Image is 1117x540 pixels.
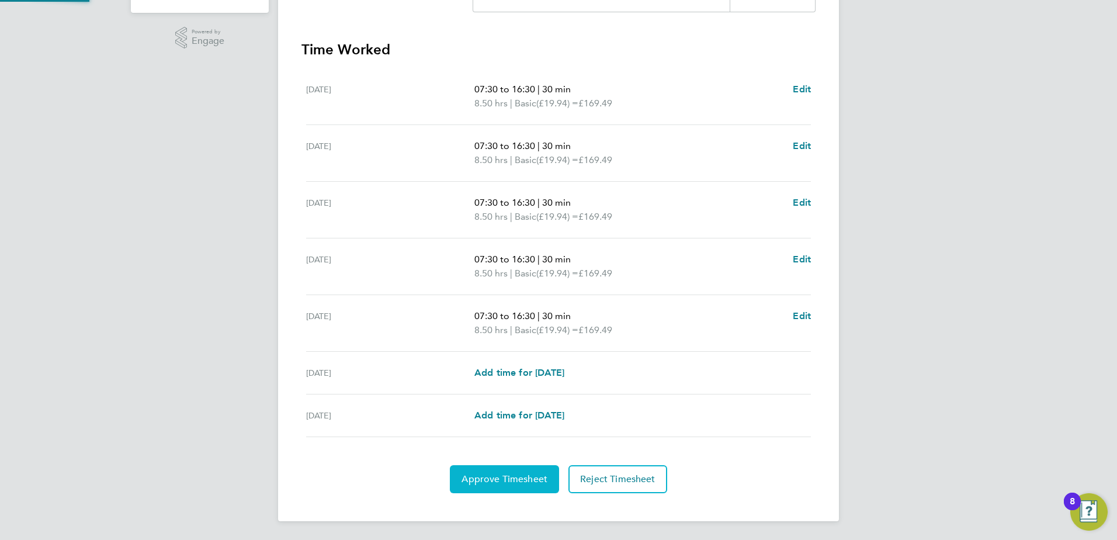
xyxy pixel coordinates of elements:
[536,154,578,165] span: (£19.94) =
[474,410,564,421] span: Add time for [DATE]
[537,140,540,151] span: |
[536,324,578,335] span: (£19.94) =
[793,310,811,321] span: Edit
[793,252,811,266] a: Edit
[306,196,474,224] div: [DATE]
[515,323,536,337] span: Basic
[537,84,540,95] span: |
[542,197,571,208] span: 30 min
[578,268,612,279] span: £169.49
[474,140,535,151] span: 07:30 to 16:30
[474,98,508,109] span: 8.50 hrs
[536,268,578,279] span: (£19.94) =
[474,367,564,378] span: Add time for [DATE]
[568,465,667,493] button: Reject Timesheet
[1070,501,1075,517] div: 8
[474,324,508,335] span: 8.50 hrs
[536,98,578,109] span: (£19.94) =
[515,153,536,167] span: Basic
[474,268,508,279] span: 8.50 hrs
[578,98,612,109] span: £169.49
[192,36,224,46] span: Engage
[537,310,540,321] span: |
[306,82,474,110] div: [DATE]
[578,211,612,222] span: £169.49
[542,254,571,265] span: 30 min
[510,268,512,279] span: |
[515,266,536,281] span: Basic
[793,309,811,323] a: Edit
[306,139,474,167] div: [DATE]
[306,366,474,380] div: [DATE]
[306,252,474,281] div: [DATE]
[536,211,578,222] span: (£19.94) =
[474,254,535,265] span: 07:30 to 16:30
[510,211,512,222] span: |
[450,465,559,493] button: Approve Timesheet
[510,98,512,109] span: |
[474,211,508,222] span: 8.50 hrs
[306,409,474,423] div: [DATE]
[542,310,571,321] span: 30 min
[515,96,536,110] span: Basic
[474,154,508,165] span: 8.50 hrs
[537,254,540,265] span: |
[793,254,811,265] span: Edit
[578,154,612,165] span: £169.49
[793,140,811,151] span: Edit
[1070,493,1108,531] button: Open Resource Center, 8 new notifications
[301,40,816,59] h3: Time Worked
[580,473,655,485] span: Reject Timesheet
[515,210,536,224] span: Basic
[793,139,811,153] a: Edit
[175,27,225,49] a: Powered byEngage
[537,197,540,208] span: |
[474,366,564,380] a: Add time for [DATE]
[542,140,571,151] span: 30 min
[474,409,564,423] a: Add time for [DATE]
[793,196,811,210] a: Edit
[192,27,224,37] span: Powered by
[542,84,571,95] span: 30 min
[474,197,535,208] span: 07:30 to 16:30
[462,473,547,485] span: Approve Timesheet
[793,84,811,95] span: Edit
[578,324,612,335] span: £169.49
[474,84,535,95] span: 07:30 to 16:30
[510,154,512,165] span: |
[306,309,474,337] div: [DATE]
[793,82,811,96] a: Edit
[793,197,811,208] span: Edit
[474,310,535,321] span: 07:30 to 16:30
[510,324,512,335] span: |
